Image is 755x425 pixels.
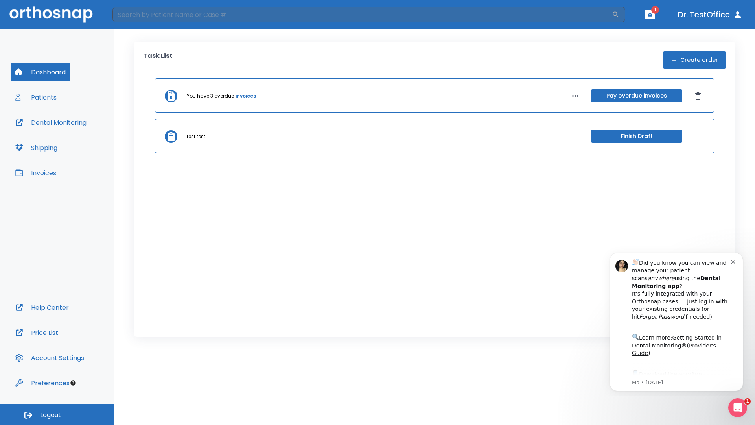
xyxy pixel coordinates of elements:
[663,51,726,69] button: Create order
[591,130,682,143] button: Finish Draft
[11,373,74,392] button: Preferences
[34,124,133,164] div: Download the app: | ​ Let us know if you need help getting started!
[34,126,104,140] a: App Store
[11,88,61,107] button: Patients
[591,89,682,102] button: Pay overdue invoices
[11,163,61,182] button: Invoices
[40,411,61,419] span: Logout
[11,348,89,367] button: Account Settings
[11,113,91,132] button: Dental Monitoring
[651,6,659,14] span: 1
[11,298,74,317] button: Help Center
[70,379,77,386] div: Tooltip anchor
[143,51,173,69] p: Task List
[728,398,747,417] iframe: Intercom live chat
[112,7,612,22] input: Search by Patient Name or Case #
[236,92,256,100] a: invoices
[187,92,234,100] p: You have 3 overdue
[744,398,751,405] span: 1
[11,323,63,342] button: Price List
[11,63,70,81] button: Dashboard
[133,12,140,18] button: Dismiss notification
[692,90,704,102] button: Dismiss
[11,138,62,157] button: Shipping
[187,133,205,140] p: test test
[598,246,755,396] iframe: Intercom notifications message
[34,133,133,140] p: Message from Ma, sent 4w ago
[675,7,746,22] button: Dr. TestOffice
[9,6,93,22] img: Orthosnap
